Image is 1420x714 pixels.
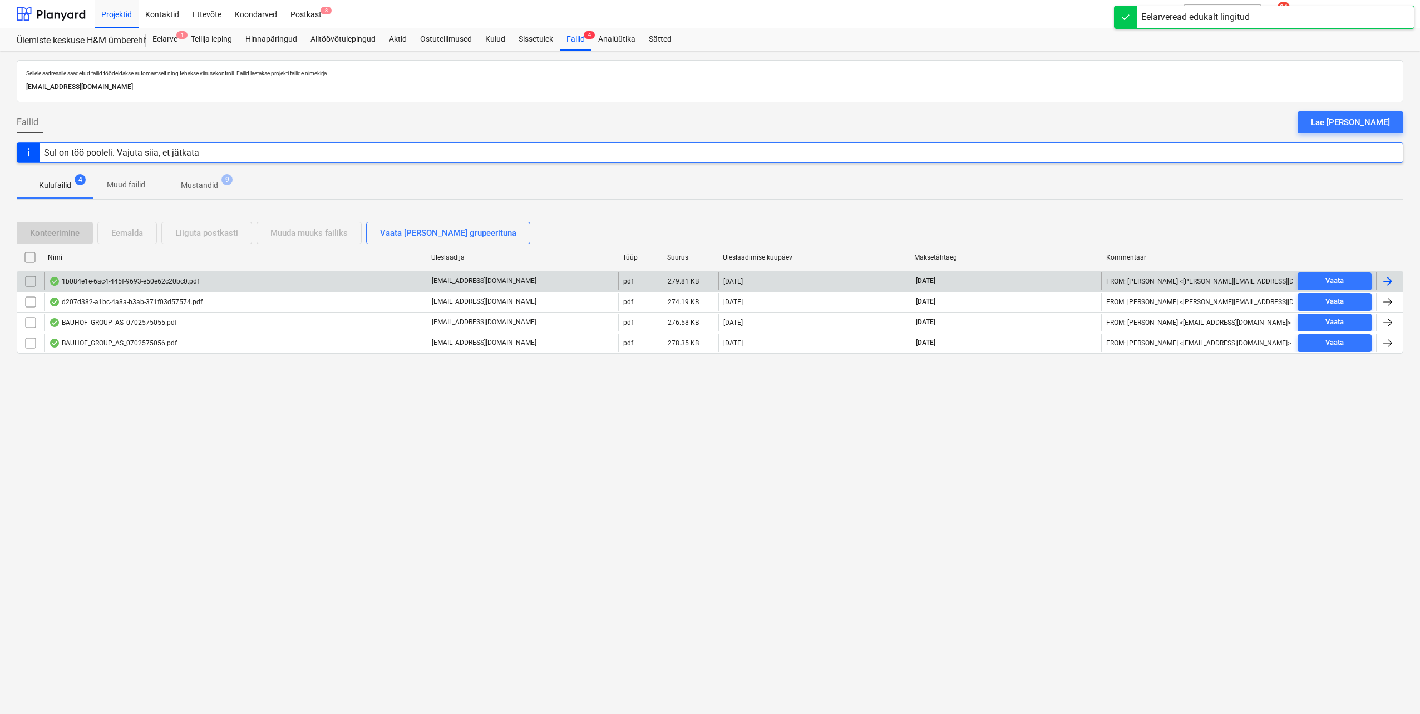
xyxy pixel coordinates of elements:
[26,70,1394,77] p: Sellele aadressile saadetud failid töödeldakse automaatselt ning tehakse viirusekontroll. Failid ...
[44,147,199,158] div: Sul on töö pooleli. Vajuta siia, et jätkata
[915,276,936,286] span: [DATE]
[1298,111,1403,133] button: Lae [PERSON_NAME]
[380,226,516,240] div: Vaata [PERSON_NAME] grupeerituna
[432,297,536,306] p: [EMAIL_ADDRESS][DOMAIN_NAME]
[512,28,560,51] a: Sissetulek
[432,318,536,327] p: [EMAIL_ADDRESS][DOMAIN_NAME]
[642,28,678,51] a: Sätted
[479,28,512,51] a: Kulud
[146,28,184,51] a: Eelarve1
[623,319,633,326] div: pdf
[1325,316,1344,329] div: Vaata
[413,28,479,51] a: Ostutellimused
[49,277,60,286] div: Andmed failist loetud
[431,254,614,261] div: Üleslaadija
[723,298,743,306] div: [DATE]
[723,339,743,347] div: [DATE]
[49,297,203,306] div: d207d382-a1bc-4a8a-b3ab-371f03d57574.pdf
[221,174,233,185] span: 9
[49,277,199,286] div: 1b084e1e-6ac4-445f-9693-e50e62c20bc0.pdf
[1311,115,1390,130] div: Lae [PERSON_NAME]
[49,318,177,327] div: BAUHOF_GROUP_AS_0702575055.pdf
[17,35,132,47] div: Ülemiste keskuse H&M ümberehitustööd [HMÜLEMISTE]
[1325,336,1344,349] div: Vaata
[591,28,642,51] a: Analüütika
[915,338,936,348] span: [DATE]
[560,28,591,51] div: Failid
[1298,334,1372,352] button: Vaata
[107,179,145,191] p: Muud failid
[723,254,905,261] div: Üleslaadimise kuupäev
[304,28,382,51] a: Alltöövõtulepingud
[623,298,633,306] div: pdf
[239,28,304,51] a: Hinnapäringud
[382,28,413,51] a: Aktid
[623,277,633,285] div: pdf
[667,254,714,261] div: Suurus
[623,339,633,347] div: pdf
[560,28,591,51] a: Failid4
[668,319,699,326] div: 276.58 KB
[668,339,699,347] div: 278.35 KB
[623,254,658,261] div: Tüüp
[48,254,422,261] div: Nimi
[146,28,184,51] div: Eelarve
[181,180,218,191] p: Mustandid
[432,276,536,286] p: [EMAIL_ADDRESS][DOMAIN_NAME]
[1106,254,1289,261] div: Kommentaar
[184,28,239,51] a: Tellija leping
[1325,295,1344,308] div: Vaata
[366,222,530,244] button: Vaata [PERSON_NAME] grupeerituna
[49,297,60,306] div: Andmed failist loetud
[668,277,699,285] div: 279.81 KB
[1298,314,1372,331] button: Vaata
[1141,11,1250,24] div: Eelarveread edukalt lingitud
[432,338,536,348] p: [EMAIL_ADDRESS][DOMAIN_NAME]
[49,318,60,327] div: Andmed failist loetud
[39,180,71,191] p: Kulufailid
[176,31,188,39] span: 1
[321,7,332,14] span: 8
[584,31,595,39] span: 4
[1325,275,1344,287] div: Vaata
[668,298,699,306] div: 274.19 KB
[75,174,86,185] span: 4
[723,319,743,326] div: [DATE]
[914,254,1097,261] div: Maksetähtaeg
[1298,272,1372,290] button: Vaata
[26,81,1394,93] p: [EMAIL_ADDRESS][DOMAIN_NAME]
[17,116,38,129] span: Failid
[49,339,177,348] div: BAUHOF_GROUP_AS_0702575056.pdf
[915,297,936,306] span: [DATE]
[1298,293,1372,311] button: Vaata
[723,277,743,285] div: [DATE]
[49,339,60,348] div: Andmed failist loetud
[915,318,936,327] span: [DATE]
